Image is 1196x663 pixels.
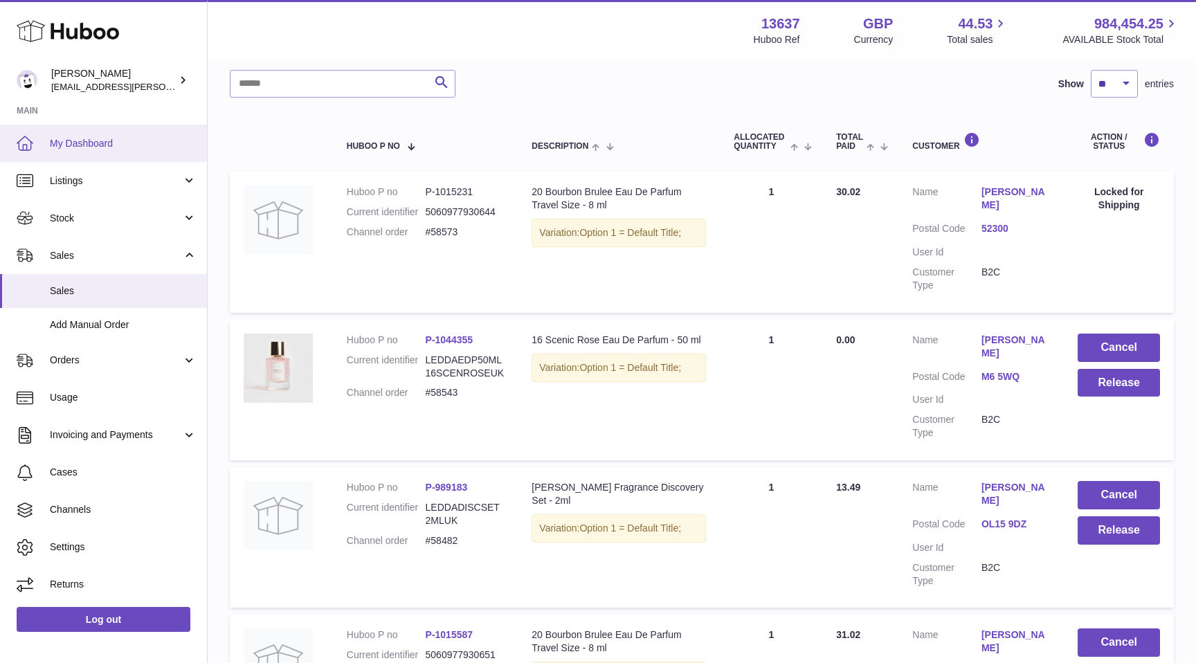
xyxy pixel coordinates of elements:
[347,354,426,380] dt: Current identifier
[532,354,706,382] div: Variation:
[347,142,400,151] span: Huboo P no
[50,354,182,367] span: Orders
[51,67,176,93] div: [PERSON_NAME]
[981,334,1051,360] a: [PERSON_NAME]
[244,185,313,255] img: no-photo.jpg
[754,33,800,46] div: Huboo Ref
[981,518,1051,531] a: OL15 9DZ
[981,266,1051,292] dd: B2C
[1145,78,1174,91] span: entries
[426,185,505,199] dd: P-1015231
[426,206,505,219] dd: 5060977930644
[1078,628,1160,657] button: Cancel
[836,482,860,493] span: 13.49
[1058,78,1084,91] label: Show
[579,362,681,373] span: Option 1 = Default Title;
[347,501,426,527] dt: Current identifier
[50,391,197,404] span: Usage
[426,482,468,493] a: P-989183
[532,142,588,151] span: Description
[1094,15,1163,33] span: 984,454.25
[579,227,681,238] span: Option 1 = Default Title;
[51,81,278,92] span: [EMAIL_ADDRESS][PERSON_NAME][DOMAIN_NAME]
[244,334,313,403] img: LEDDAEDP50ML16SCENROSE_1.jpg
[1062,15,1179,46] a: 984,454.25 AVAILABLE Stock Total
[50,466,197,479] span: Cases
[1078,185,1160,212] div: Locked for Shipping
[347,534,426,547] dt: Channel order
[761,15,800,33] strong: 13637
[720,320,822,460] td: 1
[1062,33,1179,46] span: AVAILABLE Stock Total
[981,222,1051,235] a: 52300
[912,393,981,406] dt: User Id
[50,249,182,262] span: Sales
[836,186,860,197] span: 30.02
[958,15,993,33] span: 44.53
[532,481,706,507] div: [PERSON_NAME] Fragrance Discovery Set - 2ml
[50,578,197,591] span: Returns
[426,648,505,662] dd: 5060977930651
[912,561,981,588] dt: Customer Type
[1078,334,1160,362] button: Cancel
[1078,481,1160,509] button: Cancel
[981,413,1051,439] dd: B2C
[912,413,981,439] dt: Customer Type
[579,523,681,534] span: Option 1 = Default Title;
[426,534,505,547] dd: #58482
[347,481,426,494] dt: Huboo P no
[50,174,182,188] span: Listings
[347,206,426,219] dt: Current identifier
[426,501,505,527] dd: LEDDADISCSET2MLUK
[981,561,1051,588] dd: B2C
[532,185,706,212] div: 20 Bourbon Brulee Eau De Parfum Travel Size - 8 ml
[50,428,182,442] span: Invoicing and Payments
[981,185,1051,212] a: [PERSON_NAME]
[347,628,426,642] dt: Huboo P no
[854,33,894,46] div: Currency
[426,226,505,239] dd: #58573
[50,318,197,331] span: Add Manual Order
[50,503,197,516] span: Channels
[734,133,787,151] span: ALLOCATED Quantity
[836,133,863,151] span: Total paid
[912,628,981,658] dt: Name
[912,481,981,511] dt: Name
[426,386,505,399] dd: #58543
[426,354,505,380] dd: LEDDAEDP50ML16SCENROSEUK
[50,541,197,554] span: Settings
[912,541,981,554] dt: User Id
[912,518,981,534] dt: Postal Code
[981,481,1051,507] a: [PERSON_NAME]
[50,284,197,298] span: Sales
[981,370,1051,383] a: M6 5WQ
[720,172,822,312] td: 1
[947,15,1008,46] a: 44.53 Total sales
[426,334,473,345] a: P-1044355
[912,185,981,215] dt: Name
[912,132,1050,151] div: Customer
[912,266,981,292] dt: Customer Type
[912,370,981,387] dt: Postal Code
[426,629,473,640] a: P-1015587
[532,219,706,247] div: Variation:
[50,137,197,150] span: My Dashboard
[244,481,313,550] img: no-photo.jpg
[532,628,706,655] div: 20 Bourbon Brulee Eau De Parfum Travel Size - 8 ml
[17,607,190,632] a: Log out
[836,334,855,345] span: 0.00
[1078,132,1160,151] div: Action / Status
[347,648,426,662] dt: Current identifier
[1078,369,1160,397] button: Release
[347,334,426,347] dt: Huboo P no
[947,33,1008,46] span: Total sales
[50,212,182,225] span: Stock
[912,246,981,259] dt: User Id
[912,222,981,239] dt: Postal Code
[17,70,37,91] img: jonny@ledda.co
[863,15,893,33] strong: GBP
[720,467,822,608] td: 1
[347,185,426,199] dt: Huboo P no
[532,514,706,543] div: Variation:
[347,226,426,239] dt: Channel order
